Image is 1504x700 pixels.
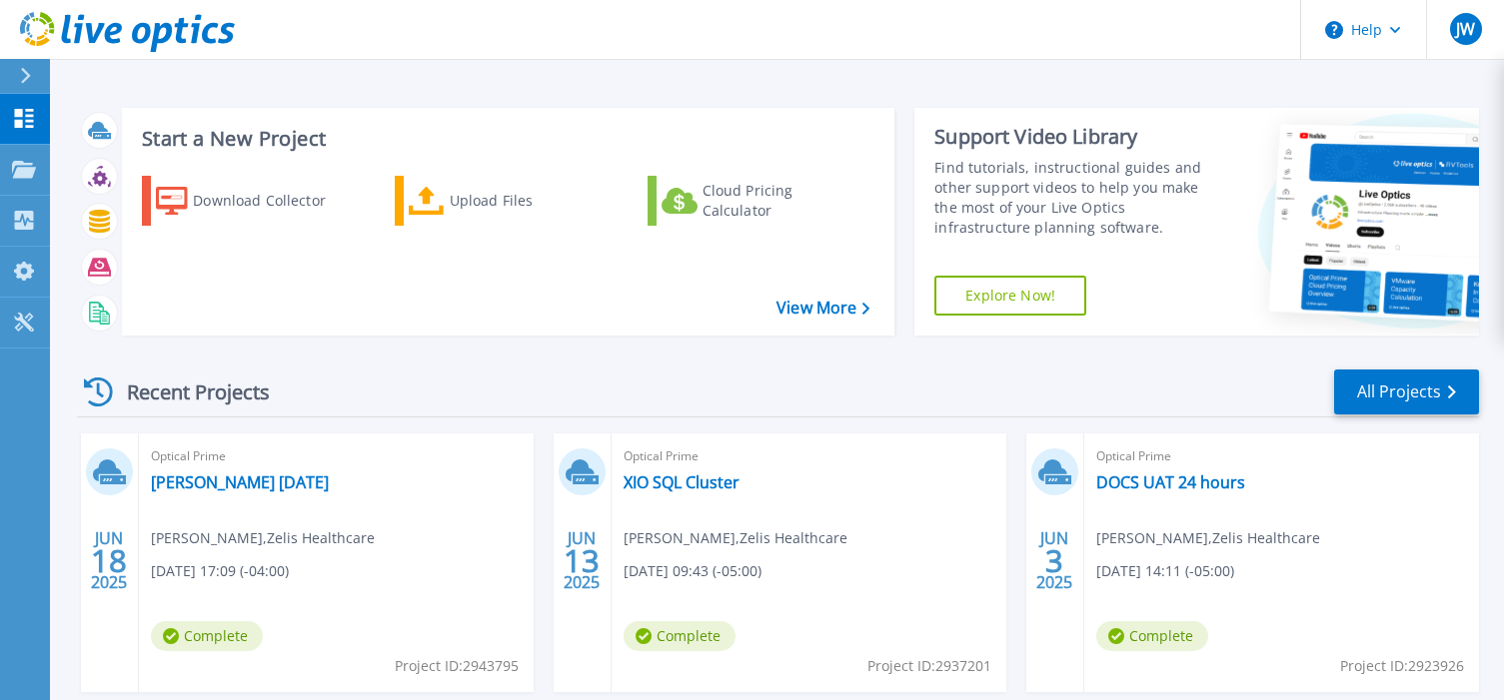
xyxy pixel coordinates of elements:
[624,560,761,582] span: [DATE] 09:43 (-05:00)
[151,472,329,492] a: [PERSON_NAME] [DATE]
[395,176,618,226] a: Upload Files
[1035,524,1073,597] div: JUN 2025
[624,472,740,492] a: XIO SQL Cluster
[91,552,127,569] span: 18
[450,181,610,221] div: Upload Files
[151,445,522,467] span: Optical Prime
[624,621,736,651] span: Complete
[563,524,601,597] div: JUN 2025
[1096,621,1208,651] span: Complete
[1096,560,1234,582] span: [DATE] 14:11 (-05:00)
[934,276,1086,316] a: Explore Now!
[90,524,128,597] div: JUN 2025
[648,176,870,226] a: Cloud Pricing Calculator
[703,181,862,221] div: Cloud Pricing Calculator
[1456,21,1475,37] span: JW
[1045,552,1063,569] span: 3
[142,176,365,226] a: Download Collector
[193,181,353,221] div: Download Collector
[1334,369,1479,414] a: All Projects
[1096,445,1467,467] span: Optical Prime
[142,128,868,150] h3: Start a New Project
[624,445,994,467] span: Optical Prime
[624,527,847,549] span: [PERSON_NAME] , Zelis Healthcare
[1096,527,1320,549] span: [PERSON_NAME] , Zelis Healthcare
[1096,472,1245,492] a: DOCS UAT 24 hours
[77,367,297,416] div: Recent Projects
[151,527,375,549] span: [PERSON_NAME] , Zelis Healthcare
[564,552,600,569] span: 13
[151,621,263,651] span: Complete
[151,560,289,582] span: [DATE] 17:09 (-04:00)
[934,124,1217,150] div: Support Video Library
[1340,655,1464,677] span: Project ID: 2923926
[776,299,869,318] a: View More
[395,655,519,677] span: Project ID: 2943795
[867,655,991,677] span: Project ID: 2937201
[934,158,1217,238] div: Find tutorials, instructional guides and other support videos to help you make the most of your L...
